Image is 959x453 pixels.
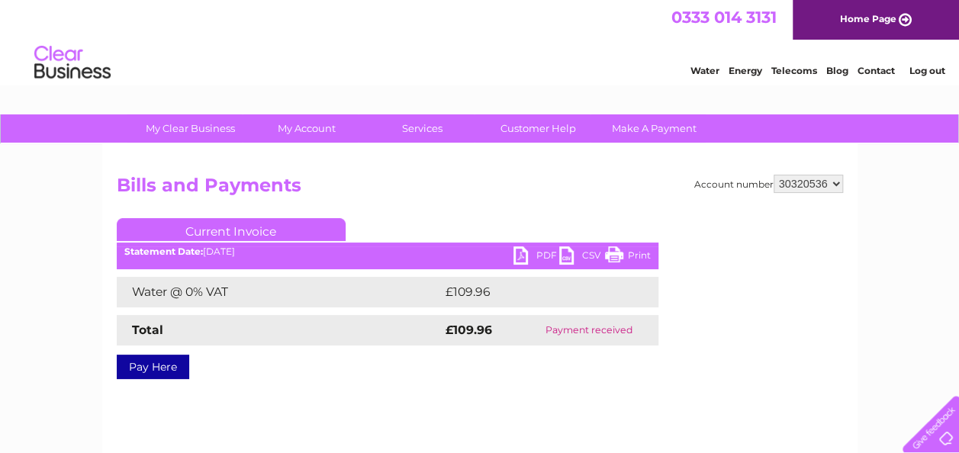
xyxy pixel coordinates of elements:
[909,65,945,76] a: Log out
[117,218,346,241] a: Current Invoice
[475,114,601,143] a: Customer Help
[359,114,485,143] a: Services
[127,114,253,143] a: My Clear Business
[117,175,843,204] h2: Bills and Payments
[671,8,777,27] a: 0333 014 3131
[826,65,848,76] a: Blog
[729,65,762,76] a: Energy
[690,65,719,76] a: Water
[132,323,163,337] strong: Total
[243,114,369,143] a: My Account
[694,175,843,193] div: Account number
[34,40,111,86] img: logo.png
[117,246,658,257] div: [DATE]
[117,277,442,307] td: Water @ 0% VAT
[559,246,605,268] a: CSV
[124,246,203,257] b: Statement Date:
[446,323,492,337] strong: £109.96
[858,65,895,76] a: Contact
[591,114,717,143] a: Make A Payment
[605,246,651,268] a: Print
[513,246,559,268] a: PDF
[520,315,658,345] td: Payment received
[117,355,189,379] a: Pay Here
[120,8,841,74] div: Clear Business is a trading name of Verastar Limited (registered in [GEOGRAPHIC_DATA] No. 3667643...
[442,277,631,307] td: £109.96
[771,65,817,76] a: Telecoms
